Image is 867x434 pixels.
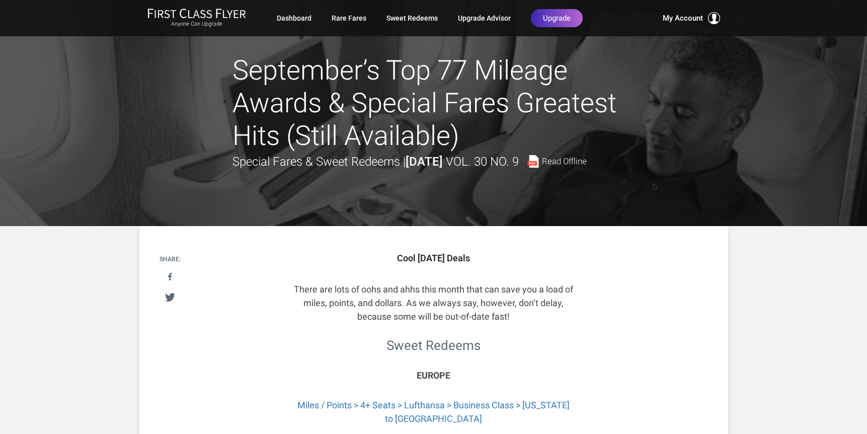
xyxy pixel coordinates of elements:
span: Vol. 30 No. 9 [446,155,519,169]
a: Tweet [160,288,180,307]
h3: Europe [293,371,575,381]
h4: Share: [160,256,181,263]
button: My Account [663,12,720,24]
p: There are lots of oohs and ahhs this month that can save you a load of miles, points, and dollars... [293,282,575,323]
span: My Account [663,12,703,24]
strong: [DATE] [406,155,443,169]
img: pdf-file.svg [527,155,539,168]
div: Special Fares & Sweet Redeems | [232,152,587,171]
a: Upgrade Advisor [458,9,511,27]
a: Miles / Points > 4+ Seats > Lufthansa > Business Class > [US_STATE] to [GEOGRAPHIC_DATA] [297,400,570,424]
b: Cool [DATE] Deals [397,253,470,263]
img: First Class Flyer [147,8,246,19]
a: First Class FlyerAnyone Can Upgrade [147,8,246,28]
span: Read Offline [542,157,587,166]
a: Share [160,268,180,286]
a: Rare Fares [332,9,366,27]
a: Read Offline [527,155,587,168]
a: Sweet Redeems [386,9,438,27]
a: Upgrade [531,9,583,27]
h2: Sweet Redeems [293,338,575,353]
a: Dashboard [277,9,311,27]
h1: September’s Top 77 Mileage Awards & Special Fares Greatest Hits (Still Available) [232,54,635,152]
small: Anyone Can Upgrade [147,21,246,28]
